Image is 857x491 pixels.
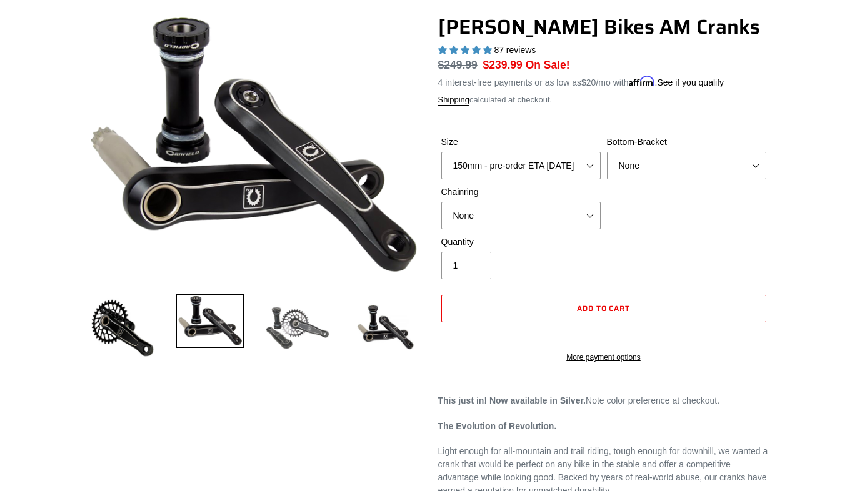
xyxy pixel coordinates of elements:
[438,421,557,431] strong: The Evolution of Revolution.
[494,45,536,55] span: 87 reviews
[577,302,631,314] span: Add to cart
[441,186,601,199] label: Chainring
[438,59,478,71] s: $249.99
[607,136,766,149] label: Bottom-Bracket
[483,59,523,71] span: $239.99
[438,95,470,106] a: Shipping
[657,77,724,87] a: See if you qualify - Learn more about Affirm Financing (opens in modal)
[581,77,596,87] span: $20
[263,294,332,362] img: Load image into Gallery viewer, Canfield Bikes AM Cranks
[438,45,494,55] span: 4.97 stars
[438,394,769,407] p: Note color preference at checkout.
[441,295,766,322] button: Add to cart
[438,73,724,89] p: 4 interest-free payments or as low as /mo with .
[441,236,601,249] label: Quantity
[438,395,586,405] strong: This just in! Now available in Silver.
[526,57,570,73] span: On Sale!
[176,294,244,349] img: Load image into Gallery viewer, Canfield Cranks
[441,136,601,149] label: Size
[351,294,419,362] img: Load image into Gallery viewer, CANFIELD-AM_DH-CRANKS
[438,15,769,39] h1: [PERSON_NAME] Bikes AM Cranks
[629,76,655,86] span: Affirm
[441,352,766,363] a: More payment options
[88,294,157,362] img: Load image into Gallery viewer, Canfield Bikes AM Cranks
[438,94,769,106] div: calculated at checkout.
